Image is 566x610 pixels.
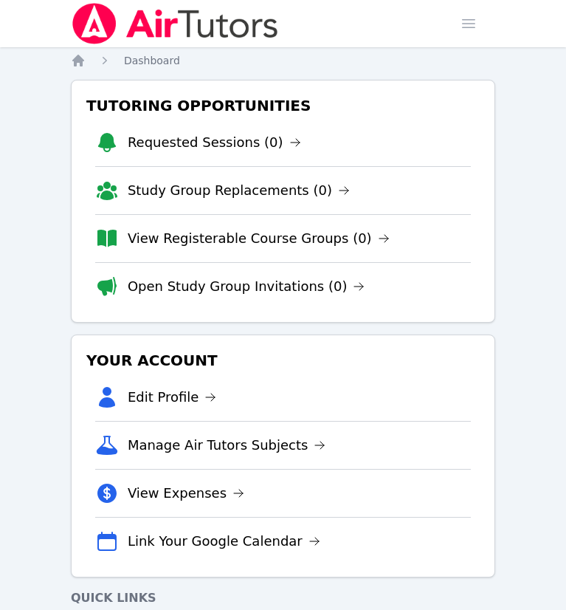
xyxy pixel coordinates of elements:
a: Link Your Google Calendar [128,531,320,552]
h3: Tutoring Opportunities [83,92,483,119]
h3: Your Account [83,347,483,374]
span: Dashboard [124,55,180,66]
a: Dashboard [124,53,180,68]
a: View Expenses [128,483,244,504]
a: View Registerable Course Groups (0) [128,228,390,249]
a: Open Study Group Invitations (0) [128,276,365,297]
a: Study Group Replacements (0) [128,180,350,201]
a: Edit Profile [128,387,217,408]
img: Air Tutors [71,3,280,44]
nav: Breadcrumb [71,53,495,68]
a: Manage Air Tutors Subjects [128,435,326,456]
a: Requested Sessions (0) [128,132,301,153]
h4: Quick Links [71,589,495,607]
